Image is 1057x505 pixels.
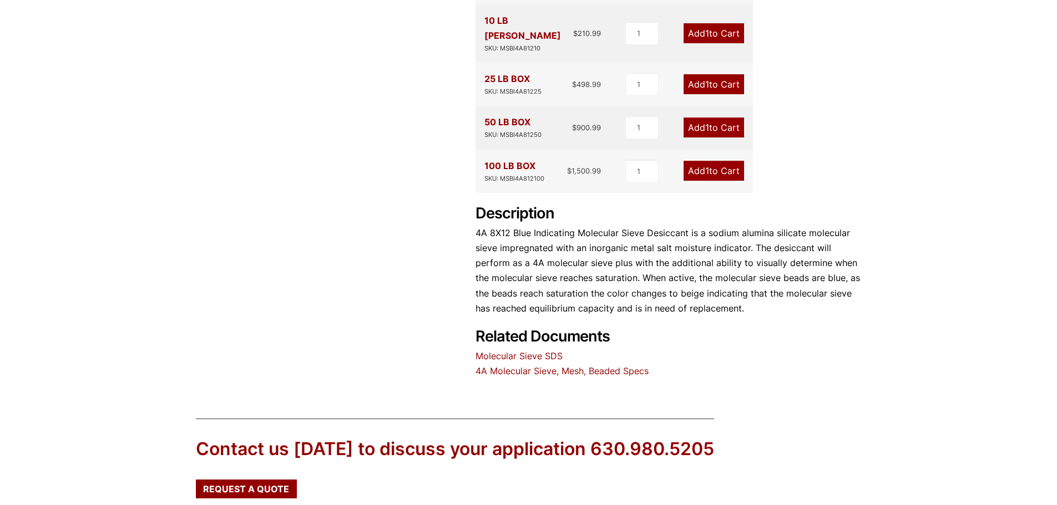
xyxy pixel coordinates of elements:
[573,29,578,38] span: $
[684,161,744,181] a: Add1to Cart
[572,123,576,132] span: $
[705,165,709,176] span: 1
[476,365,649,376] a: 4A Molecular Sieve, Mesh, Beaded Specs
[684,23,744,43] a: Add1to Cart
[705,79,709,90] span: 1
[476,350,563,361] a: Molecular Sieve SDS
[572,123,601,132] bdi: 900.99
[484,86,542,97] div: SKU: MSBI4A81225
[484,159,544,184] div: 100 LB BOX
[705,122,709,133] span: 1
[484,43,574,54] div: SKU: MSBI4A81210
[484,174,544,184] div: SKU: MSBI4A812100
[684,74,744,94] a: Add1to Cart
[484,115,542,140] div: 50 LB BOX
[573,29,601,38] bdi: 210.99
[476,226,862,316] p: 4A 8X12 Blue Indicating Molecular Sieve Desiccant is a sodium alumina silicate molecular sieve im...
[484,72,542,97] div: 25 LB BOX
[572,80,601,89] bdi: 498.99
[567,166,601,175] bdi: 1,500.99
[196,437,714,462] div: Contact us [DATE] to discuss your application 630.980.5205
[567,166,572,175] span: $
[484,130,542,140] div: SKU: MSBI4A81250
[476,205,862,223] h2: Description
[705,28,709,39] span: 1
[572,80,576,89] span: $
[684,118,744,137] a: Add1to Cart
[203,484,289,493] span: Request a Quote
[196,480,297,498] a: Request a Quote
[484,13,574,54] div: 10 LB [PERSON_NAME]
